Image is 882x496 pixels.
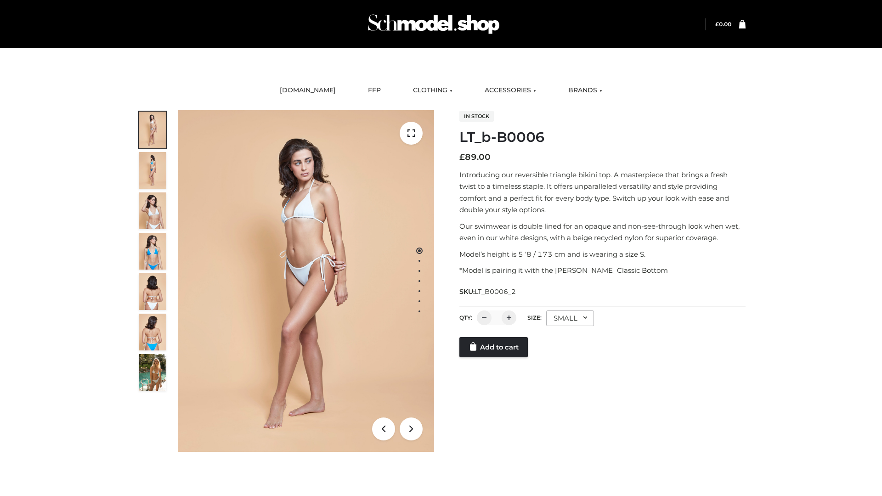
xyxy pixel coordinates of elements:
[459,111,494,122] span: In stock
[139,152,166,189] img: ArielClassicBikiniTop_CloudNine_AzureSky_OW114ECO_2-scaled.jpg
[139,192,166,229] img: ArielClassicBikiniTop_CloudNine_AzureSky_OW114ECO_3-scaled.jpg
[546,310,594,326] div: SMALL
[527,314,542,321] label: Size:
[273,80,343,101] a: [DOMAIN_NAME]
[715,21,719,28] span: £
[139,314,166,350] img: ArielClassicBikiniTop_CloudNine_AzureSky_OW114ECO_8-scaled.jpg
[459,220,746,244] p: Our swimwear is double lined for an opaque and non-see-through look when wet, even in our white d...
[561,80,609,101] a: BRANDS
[459,314,472,321] label: QTY:
[139,273,166,310] img: ArielClassicBikiniTop_CloudNine_AzureSky_OW114ECO_7-scaled.jpg
[459,286,517,297] span: SKU:
[139,233,166,270] img: ArielClassicBikiniTop_CloudNine_AzureSky_OW114ECO_4-scaled.jpg
[139,354,166,391] img: Arieltop_CloudNine_AzureSky2.jpg
[365,6,503,42] img: Schmodel Admin 964
[361,80,388,101] a: FFP
[459,169,746,216] p: Introducing our reversible triangle bikini top. A masterpiece that brings a fresh twist to a time...
[459,265,746,276] p: *Model is pairing it with the [PERSON_NAME] Classic Bottom
[459,152,465,162] span: £
[459,337,528,357] a: Add to cart
[406,80,459,101] a: CLOTHING
[478,80,543,101] a: ACCESSORIES
[459,152,491,162] bdi: 89.00
[139,112,166,148] img: ArielClassicBikiniTop_CloudNine_AzureSky_OW114ECO_1-scaled.jpg
[459,129,746,146] h1: LT_b-B0006
[475,287,516,296] span: LT_B0006_2
[178,110,434,452] img: LT_b-B0006
[459,248,746,260] p: Model’s height is 5 ‘8 / 173 cm and is wearing a size S.
[715,21,731,28] a: £0.00
[715,21,731,28] bdi: 0.00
